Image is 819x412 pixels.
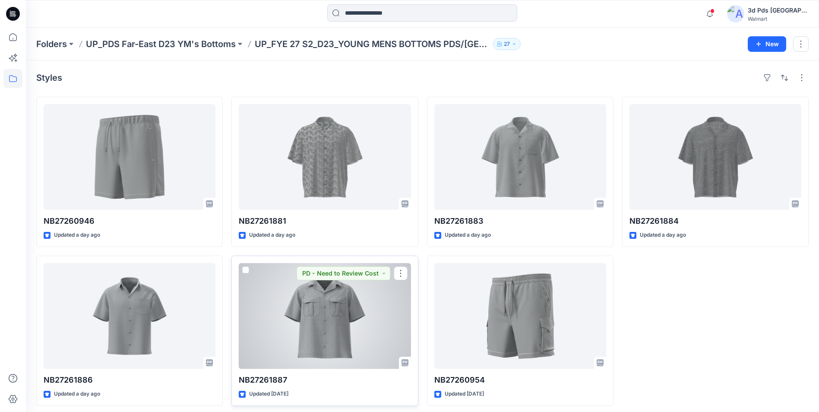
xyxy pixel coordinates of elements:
p: Updated a day ago [54,390,100,399]
p: 27 [504,39,510,49]
p: UP_FYE 27 S2_D23_YOUNG MENS BOTTOMS PDS/[GEOGRAPHIC_DATA] [255,38,490,50]
p: Updated a day ago [640,231,686,240]
div: Walmart [748,16,808,22]
p: NB27261886 [44,374,215,386]
div: 3d Pds [GEOGRAPHIC_DATA] [748,5,808,16]
button: New [748,36,786,52]
a: NB27261884 [629,104,801,210]
a: NB27260946 [44,104,215,210]
a: NB27261886 [44,263,215,369]
p: NB27261881 [239,215,411,227]
p: NB27261883 [434,215,606,227]
a: NB27260954 [434,263,606,369]
a: NB27261887 [239,263,411,369]
a: NB27261883 [434,104,606,210]
p: Updated [DATE] [445,390,484,399]
p: Updated [DATE] [249,390,288,399]
p: NB27260946 [44,215,215,227]
p: NB27261884 [629,215,801,227]
a: Folders [36,38,67,50]
a: UP_PDS Far-East D23 YM's Bottoms [86,38,236,50]
p: Updated a day ago [54,231,100,240]
p: Updated a day ago [445,231,491,240]
p: NB27261887 [239,374,411,386]
a: NB27261881 [239,104,411,210]
img: avatar [727,5,744,22]
button: 27 [493,38,521,50]
p: NB27260954 [434,374,606,386]
h4: Styles [36,73,62,83]
p: Updated a day ago [249,231,295,240]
